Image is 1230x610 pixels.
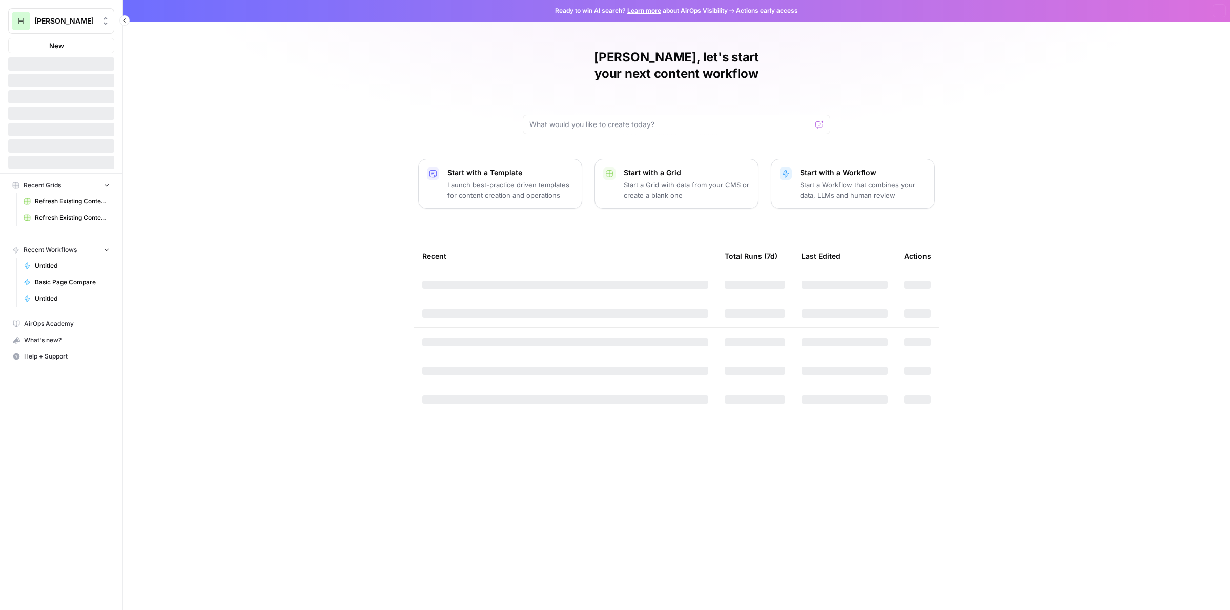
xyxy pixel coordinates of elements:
span: Basic Page Compare [35,278,110,287]
span: AirOps Academy [24,319,110,328]
button: Workspace: Hasbrook [8,8,114,34]
span: Refresh Existing Content [DATE] [35,213,110,222]
span: Recent Workflows [24,245,77,255]
a: Learn more [627,7,661,14]
button: Start with a GridStart a Grid with data from your CMS or create a blank one [594,159,758,209]
button: New [8,38,114,53]
span: Untitled [35,294,110,303]
p: Start a Workflow that combines your data, LLMs and human review [800,180,926,200]
a: Untitled [19,290,114,307]
p: Start with a Workflow [800,167,926,178]
span: Actions early access [736,6,798,15]
span: Recent Grids [24,181,61,190]
h1: [PERSON_NAME], let's start your next content workflow [523,49,830,82]
div: What's new? [9,332,114,348]
button: Recent Workflows [8,242,114,258]
span: Help + Support [24,352,110,361]
button: Start with a TemplateLaunch best-practice driven templates for content creation and operations [418,159,582,209]
div: Last Edited [802,242,840,270]
button: Help + Support [8,348,114,365]
span: H [18,15,24,27]
p: Start a Grid with data from your CMS or create a blank one [624,180,750,200]
span: Ready to win AI search? about AirOps Visibility [555,6,728,15]
div: Actions [904,242,931,270]
button: What's new? [8,332,114,348]
a: Refresh Existing Content [DATE] [19,209,114,226]
p: Launch best-practice driven templates for content creation and operations [447,180,573,200]
a: AirOps Academy [8,315,114,332]
button: Start with a WorkflowStart a Workflow that combines your data, LLMs and human review [771,159,935,209]
button: Recent Grids [8,178,114,193]
span: Untitled [35,261,110,270]
a: Basic Page Compare [19,274,114,290]
a: Refresh Existing Content [DATE] [19,193,114,209]
span: Refresh Existing Content [DATE] [35,197,110,206]
span: [PERSON_NAME] [34,16,96,26]
div: Recent [422,242,708,270]
input: What would you like to create today? [529,119,811,130]
div: Total Runs (7d) [725,242,777,270]
a: Untitled [19,258,114,274]
p: Start with a Grid [624,167,750,178]
span: New [49,40,64,51]
p: Start with a Template [447,167,573,178]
